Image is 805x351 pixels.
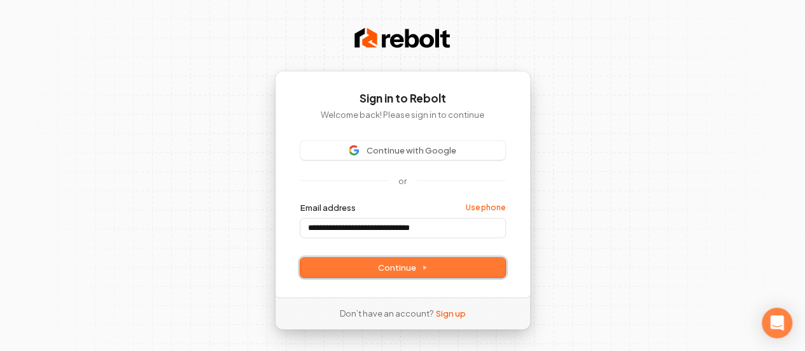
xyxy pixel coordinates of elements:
img: Sign in with Google [349,145,359,155]
img: Rebolt Logo [354,25,450,51]
a: Use phone [466,203,505,213]
span: Don’t have an account? [340,308,433,319]
button: Sign in with GoogleContinue with Google [300,141,505,160]
p: Welcome back! Please sign in to continue [300,109,505,120]
label: Email address [300,202,356,213]
h1: Sign in to Rebolt [300,91,505,106]
button: Continue [300,258,505,277]
p: or [398,175,407,187]
span: Continue with Google [367,145,456,156]
span: Continue [378,262,428,273]
div: Open Intercom Messenger [762,308,792,338]
a: Sign up [436,308,466,319]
